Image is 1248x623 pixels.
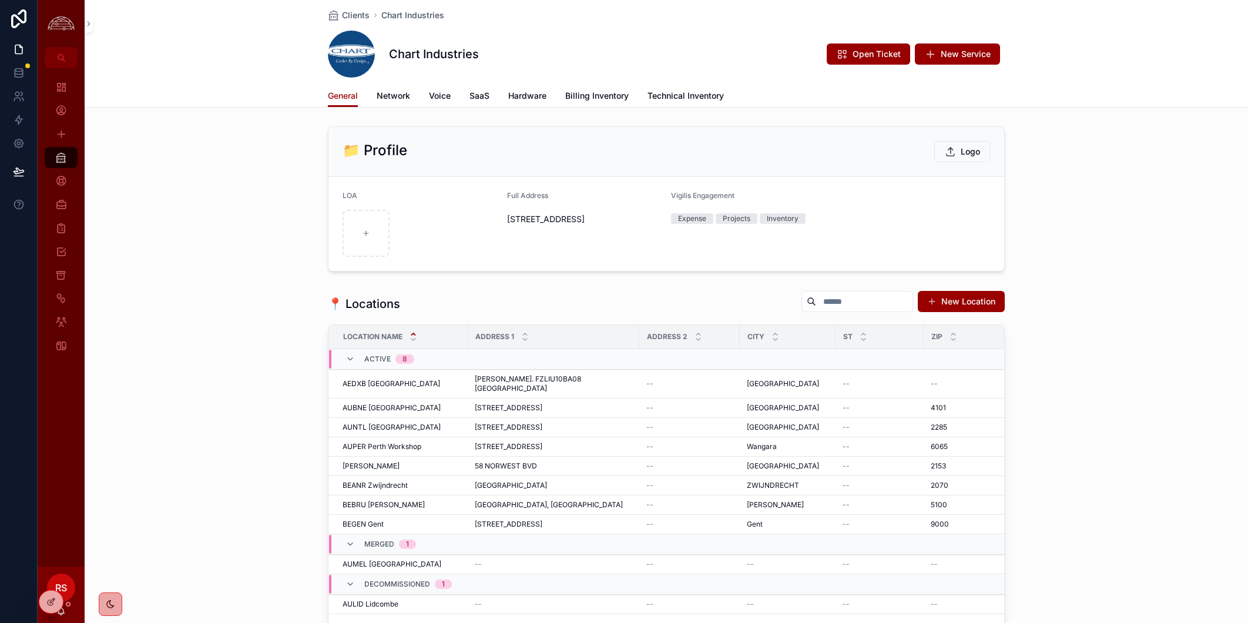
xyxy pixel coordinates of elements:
span: Voice [429,90,451,102]
span: Wangara [747,442,777,451]
span: -- [843,481,850,490]
span: AUBNE [GEOGRAPHIC_DATA] [343,403,441,413]
span: Merged [364,540,394,549]
span: Network [377,90,410,102]
span: [PERSON_NAME]. FZLIU10BA08 [GEOGRAPHIC_DATA] [475,374,632,393]
span: Address 2 [647,332,687,341]
span: -- [646,379,653,388]
span: -- [646,560,653,569]
span: ST [843,332,853,341]
span: -- [843,461,850,471]
button: Open Ticket [827,43,910,65]
div: 1 [406,540,409,549]
img: App logo [45,15,78,33]
span: AUPER Perth Workshop [343,442,421,451]
a: General [328,85,358,108]
span: -- [475,599,482,609]
span: AUNTL [GEOGRAPHIC_DATA] [343,423,441,432]
a: SaaS [469,85,489,109]
span: -- [646,481,653,490]
a: Voice [429,85,451,109]
span: 2070 [931,481,948,490]
a: Chart Industries [381,9,444,21]
span: [GEOGRAPHIC_DATA] [475,481,547,490]
span: 9000 [931,520,949,529]
span: -- [747,560,754,569]
span: AULID Lidcombe [343,599,398,609]
span: AEDXB [GEOGRAPHIC_DATA] [343,379,440,388]
span: 2153 [931,461,946,471]
span: Decommissioned [364,580,430,589]
span: -- [646,423,653,432]
span: BEGEN Gent [343,520,384,529]
span: Open Ticket [853,48,901,60]
span: Vigilis Engagement [671,191,734,200]
div: scrollable content [38,68,85,371]
span: Logo [961,146,980,158]
div: 8 [402,354,407,364]
a: Network [377,85,410,109]
button: New Service [915,43,1000,65]
span: [GEOGRAPHIC_DATA] [747,461,819,471]
h1: 📍 Locations [328,296,400,312]
span: [STREET_ADDRESS] [475,403,542,413]
span: -- [646,461,653,471]
span: -- [646,442,653,451]
span: Full Address [507,191,548,200]
span: -- [843,379,850,388]
span: AUMEL [GEOGRAPHIC_DATA] [343,560,441,569]
span: -- [843,442,850,451]
span: [GEOGRAPHIC_DATA], [GEOGRAPHIC_DATA] [475,500,623,510]
span: BEANR Zwijndrecht [343,481,408,490]
span: -- [646,520,653,529]
span: -- [747,599,754,609]
span: Clients [342,9,370,21]
span: SaaS [469,90,489,102]
span: Active [364,354,391,364]
span: Billing Inventory [565,90,629,102]
span: [STREET_ADDRESS] [475,520,542,529]
span: Address 1 [475,332,514,341]
a: Hardware [508,85,546,109]
button: New Location [918,291,1005,312]
button: Logo [934,141,990,162]
span: -- [843,403,850,413]
span: [PERSON_NAME] [343,461,400,471]
div: Projects [723,213,750,224]
span: Location Name [343,332,402,341]
span: -- [843,560,850,569]
span: ZWIJNDRECHT [747,481,799,490]
span: BEBRU [PERSON_NAME] [343,500,425,510]
span: -- [475,560,482,569]
span: -- [931,379,938,388]
span: 6065 [931,442,948,451]
span: General [328,90,358,102]
span: Technical Inventory [648,90,724,102]
span: Zip [931,332,942,341]
h2: 📁 Profile [343,141,407,160]
span: -- [931,560,938,569]
span: [STREET_ADDRESS] [507,213,662,225]
span: [STREET_ADDRESS] [475,442,542,451]
span: -- [646,500,653,510]
span: -- [646,403,653,413]
div: 1 [442,580,445,589]
span: New Service [941,48,991,60]
span: 4101 [931,403,946,413]
span: [GEOGRAPHIC_DATA] [747,403,819,413]
span: [GEOGRAPHIC_DATA] [747,423,819,432]
span: [GEOGRAPHIC_DATA] [747,379,819,388]
span: City [747,332,764,341]
span: -- [646,599,653,609]
span: Hardware [508,90,546,102]
div: Inventory [767,213,799,224]
span: RS [55,581,67,595]
span: LOA [343,191,357,200]
h1: Chart Industries [389,46,479,62]
span: -- [843,500,850,510]
span: 58 NORWEST BVD [475,461,537,471]
span: [PERSON_NAME] [747,500,804,510]
span: -- [843,520,850,529]
span: -- [843,599,850,609]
